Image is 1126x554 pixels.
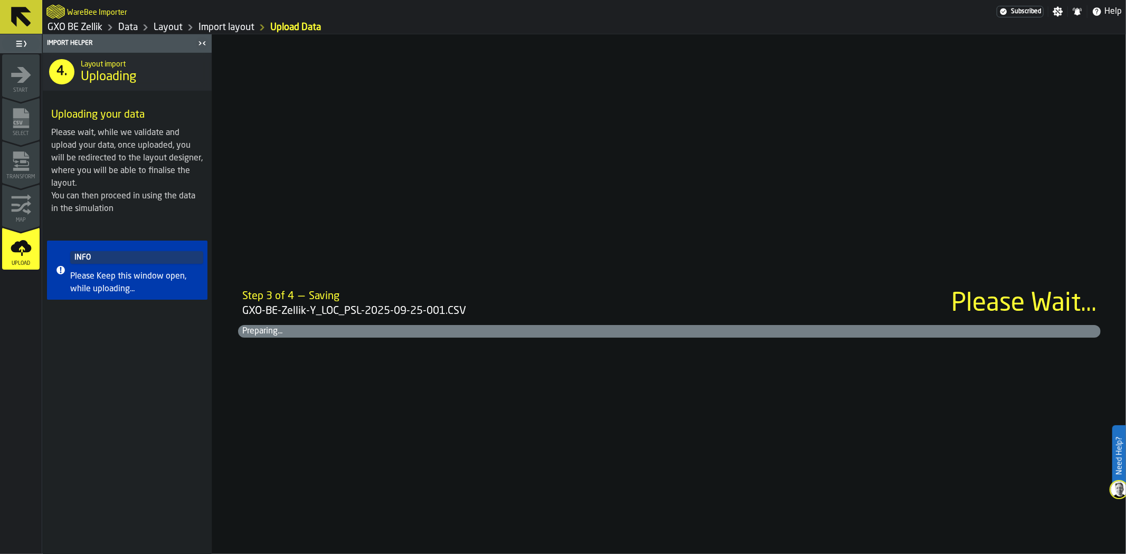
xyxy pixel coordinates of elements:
[2,217,40,223] span: Map
[1104,5,1122,18] span: Help
[67,6,127,17] h2: Sub Title
[997,6,1044,17] div: Menu Subscription
[2,184,40,226] li: menu Map
[2,54,40,97] li: menu Start
[298,289,305,304] div: —
[2,36,40,51] label: button-toggle-Toggle Full Menu
[51,127,203,190] div: Please wait, while we validate and upload your data, once uploaded, you will be redirected to the...
[70,270,203,295] div: Please Keep this window open, while uploading...
[198,22,254,33] a: link-to-/wh/i/5fa160b1-7992-442a-9057-4226e3d2ae6d/import/layout/
[46,2,65,21] a: logo-header
[997,6,1044,17] a: link-to-/wh/i/5fa160b1-7992-442a-9057-4226e3d2ae6d/settings/billing
[1048,6,1067,17] label: button-toggle-Settings
[242,289,294,304] div: Step 3 of 4
[45,40,195,47] div: Import Helper
[1113,426,1125,485] label: Need Help?
[1068,6,1087,17] label: button-toggle-Notifications
[2,261,40,266] span: Upload
[49,59,74,84] div: 4.
[47,241,207,300] div: alert-Please Keep this window open, while uploading...
[238,325,247,338] span: Preparing...
[81,58,203,69] h2: Sub Title
[2,227,40,270] li: menu Upload
[238,285,1101,338] div: ProgressBar
[309,289,339,304] div: Saving
[43,34,212,53] header: Import Helper
[70,251,203,264] div: INFO
[154,22,183,33] a: link-to-/wh/i/5fa160b1-7992-442a-9057-4226e3d2ae6d/designer
[951,291,1096,317] span: Please Wait...
[270,22,321,33] a: link-to-/wh/i/5fa160b1-7992-442a-9057-4226e3d2ae6d/import/layout/7fc17dd8-d410-4c54-8da9-8c4fc1bf...
[51,108,203,122] h3: Uploading your data
[2,141,40,183] li: menu Transform
[81,69,136,85] span: Uploading
[195,37,210,50] label: button-toggle-Close me
[46,21,584,34] nav: Breadcrumb
[2,98,40,140] li: menu Select
[1011,8,1041,15] span: Subscribed
[1087,5,1126,18] label: button-toggle-Help
[118,22,138,33] a: link-to-/wh/i/5fa160b1-7992-442a-9057-4226e3d2ae6d/data
[51,190,203,215] div: You can then proceed in using the data in the simulation
[43,53,212,91] div: title-Uploading
[2,131,40,137] span: Select
[242,304,951,319] span: GXO-BE-Zellik-Y_LOC_PSL-2025-09-25-001.CSV
[2,174,40,180] span: Transform
[2,88,40,93] span: Start
[48,22,102,33] a: link-to-/wh/i/5fa160b1-7992-442a-9057-4226e3d2ae6d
